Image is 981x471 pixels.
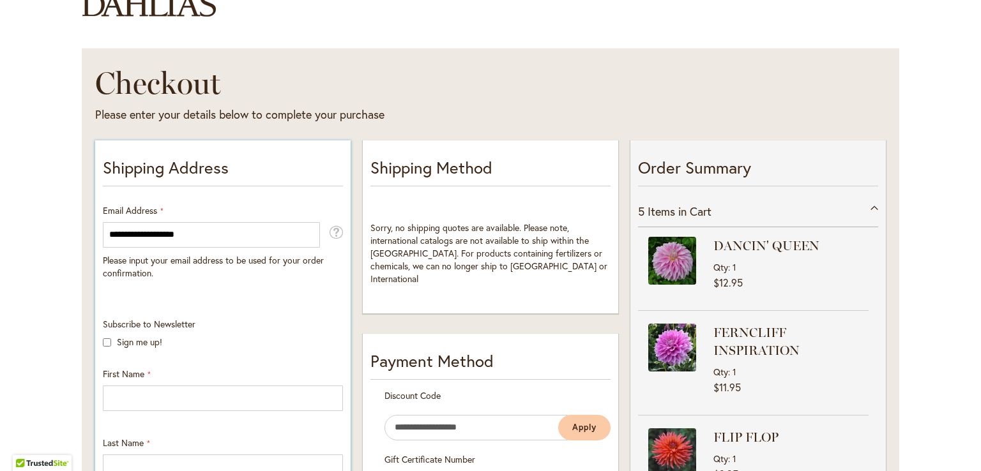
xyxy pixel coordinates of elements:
span: 5 [638,204,644,219]
div: Please enter your details below to complete your purchase [95,107,657,123]
img: FERNCLIFF INSPIRATION [648,324,696,371]
div: Payment Method [370,349,611,380]
p: Shipping Method [370,156,611,186]
span: Apply [572,422,597,433]
span: Last Name [103,437,144,449]
span: First Name [103,368,144,380]
span: Subscribe to Newsletter [103,318,195,330]
span: Sorry, no shipping quotes are available. Please note, international catalogs are not available to... [370,221,607,285]
span: Items in Cart [648,204,711,219]
span: Gift Certificate Number [384,453,475,465]
span: 1 [733,366,736,378]
span: Email Address [103,204,157,216]
p: Order Summary [638,156,878,186]
span: Qty [713,261,728,273]
strong: DANCIN' QUEEN [713,237,865,255]
strong: FLIP FLOP [713,428,865,446]
iframe: Launch Accessibility Center [10,426,45,461]
span: $12.95 [713,276,743,289]
p: Shipping Address [103,156,343,186]
label: Sign me up! [117,336,162,348]
span: Please input your email address to be used for your order confirmation. [103,254,324,279]
span: 1 [733,261,736,273]
button: Apply [558,415,611,440]
img: DANCIN' QUEEN [648,237,696,285]
span: Qty [713,366,728,378]
span: Discount Code [384,389,441,401]
span: 1 [733,452,736,465]
span: $11.95 [713,380,741,394]
h1: Checkout [95,64,657,102]
strong: FERNCLIFF INSPIRATION [713,324,865,359]
span: Qty [713,452,728,465]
